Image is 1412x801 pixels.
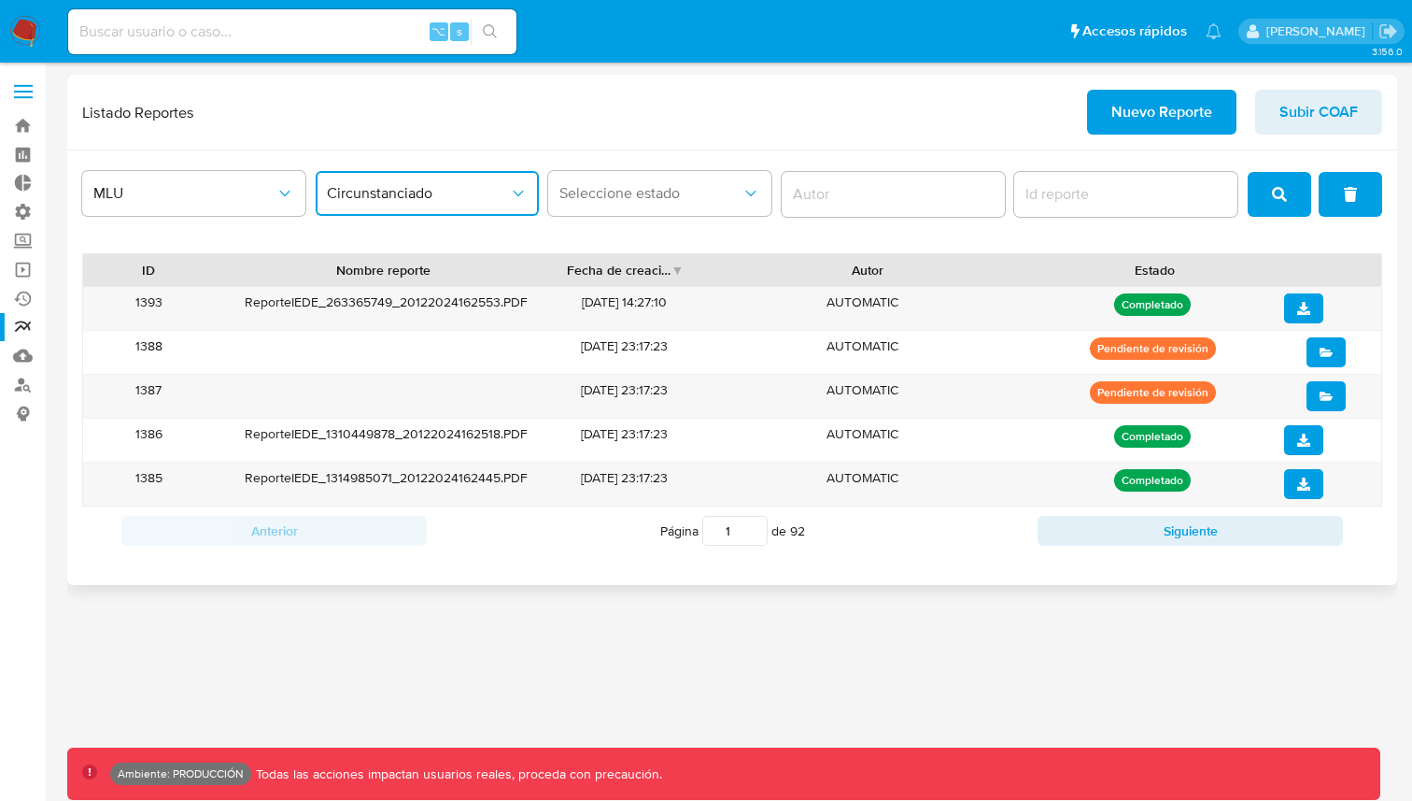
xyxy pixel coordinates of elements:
[68,20,516,44] input: Buscar usuario o caso...
[431,22,445,40] span: ⌥
[118,770,244,778] p: Ambiente: PRODUCCIÓN
[471,19,509,45] button: search-icon
[1266,22,1372,40] p: ramiro.carbonell@mercadolibre.com.co
[1378,21,1398,41] a: Salir
[1082,21,1187,41] span: Accesos rápidos
[457,22,462,40] span: s
[251,765,662,783] p: Todas las acciones impactan usuarios reales, proceda con precaución.
[1206,23,1221,39] a: Notificaciones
